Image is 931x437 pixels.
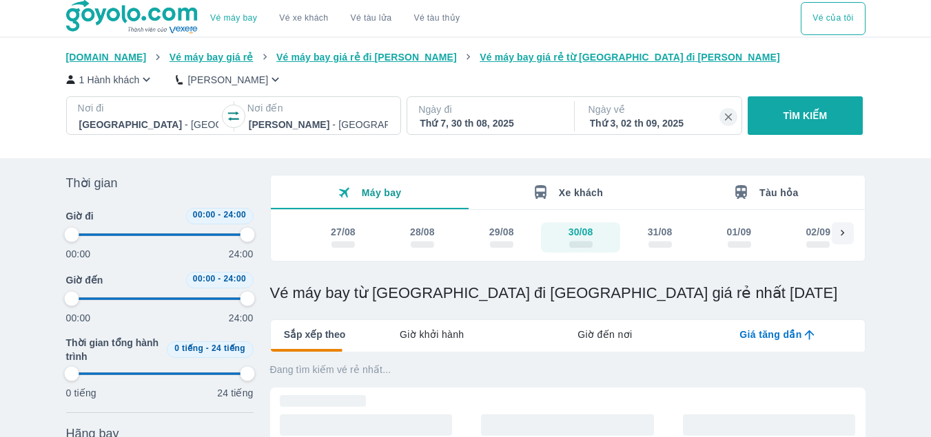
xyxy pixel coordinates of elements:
[66,72,154,87] button: 1 Hành khách
[489,225,514,239] div: 29/08
[217,386,253,400] p: 24 tiếng
[402,2,471,35] button: Vé tàu thủy
[739,328,801,341] span: Giá tăng dần
[218,210,221,220] span: -
[806,225,830,239] div: 02/09
[400,328,464,341] span: Giờ khởi hành
[218,274,221,284] span: -
[66,175,118,191] span: Thời gian
[284,328,346,341] span: Sắp xếp theo
[247,101,389,115] p: Nơi đến
[223,274,246,284] span: 24:00
[66,247,91,261] p: 00:00
[229,311,254,325] p: 24:00
[270,363,866,376] p: Đang tìm kiếm vé rẻ nhất...
[187,73,268,87] p: [PERSON_NAME]
[66,52,147,63] span: [DOMAIN_NAME]
[759,187,799,198] span: Tàu hỏa
[331,225,356,239] div: 27/08
[66,336,161,363] span: Thời gian tổng hành trình
[223,210,246,220] span: 24:00
[340,2,403,35] a: Vé tàu lửa
[577,328,632,341] span: Giờ đến nơi
[801,2,865,35] button: Vé của tôi
[559,187,603,198] span: Xe khách
[170,52,254,63] span: Vé máy bay giá rẻ
[176,72,283,87] button: [PERSON_NAME]
[193,274,216,284] span: 00:00
[410,225,435,239] div: 28/08
[270,284,866,303] h1: Vé máy bay từ [GEOGRAPHIC_DATA] đi [GEOGRAPHIC_DATA] giá rẻ nhất [DATE]
[229,247,254,261] p: 24:00
[648,225,673,239] div: 31/08
[174,343,203,353] span: 0 tiếng
[210,13,257,23] a: Vé máy bay
[66,50,866,64] nav: breadcrumb
[727,225,752,239] div: 01/09
[590,116,729,130] div: Thứ 3, 02 th 09, 2025
[304,222,832,253] div: scrollable day and price
[66,386,96,400] p: 0 tiếng
[193,210,216,220] span: 00:00
[569,225,593,239] div: 30/08
[748,96,863,135] button: TÌM KIẾM
[589,103,730,116] p: Ngày về
[801,2,865,35] div: choose transportation mode
[362,187,402,198] span: Máy bay
[276,52,457,63] span: Vé máy bay giá rẻ đi [PERSON_NAME]
[212,343,245,353] span: 24 tiếng
[480,52,780,63] span: Vé máy bay giá rẻ từ [GEOGRAPHIC_DATA] đi [PERSON_NAME]
[66,209,94,223] span: Giờ đi
[206,343,209,353] span: -
[418,103,560,116] p: Ngày đi
[420,116,559,130] div: Thứ 7, 30 th 08, 2025
[279,13,328,23] a: Vé xe khách
[66,311,91,325] p: 00:00
[66,273,103,287] span: Giờ đến
[79,73,140,87] p: 1 Hành khách
[345,320,864,349] div: lab API tabs example
[78,101,220,115] p: Nơi đi
[199,2,471,35] div: choose transportation mode
[784,109,828,122] p: TÌM KIẾM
